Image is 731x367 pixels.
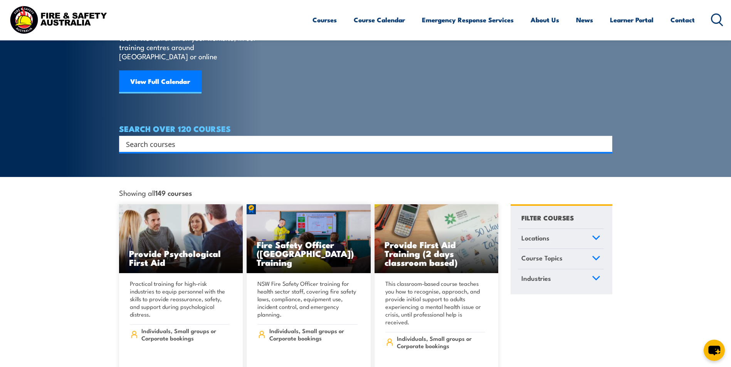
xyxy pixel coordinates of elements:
span: Showing all [119,189,192,197]
h3: Provide First Aid Training (2 days classroom based) [385,240,489,267]
p: This classroom-based course teaches you how to recognise, approach, and provide initial support t... [385,280,486,326]
a: Emergency Response Services [422,10,514,30]
a: View Full Calendar [119,70,202,93]
button: chat-button [704,340,725,361]
a: About Us [531,10,559,30]
input: Search input [126,138,595,150]
span: Individuals, Small groups or Corporate bookings [397,335,485,349]
h4: FILTER COURSES [521,212,574,223]
img: Fire Safety Advisor [247,204,371,274]
img: Mental Health First Aid Training Course from Fire & Safety Australia [119,204,243,274]
p: Practical training for high-risk industries to equip personnel with the skills to provide reassur... [130,280,230,318]
form: Search form [128,138,597,149]
p: NSW Fire Safety Officer training for health sector staff, covering fire safety laws, compliance, ... [257,280,358,318]
span: Course Topics [521,253,563,263]
span: Industries [521,273,551,284]
h3: Provide Psychological First Aid [129,249,233,267]
a: Courses [313,10,337,30]
a: Industries [518,269,604,289]
strong: 149 courses [155,187,192,198]
p: Find a course thats right for you and your team. We can train on your worksite, in our training c... [119,24,260,61]
a: Provide First Aid Training (2 days classroom based) [375,204,499,274]
span: Individuals, Small groups or Corporate bookings [141,327,230,342]
button: Search magnifier button [599,138,610,149]
a: Course Calendar [354,10,405,30]
a: Course Topics [518,249,604,269]
a: Provide Psychological First Aid [119,204,243,274]
img: Mental Health First Aid Training (Standard) – Classroom [375,204,499,274]
span: Individuals, Small groups or Corporate bookings [269,327,358,342]
a: Contact [671,10,695,30]
a: Learner Portal [610,10,654,30]
a: Fire Safety Officer ([GEOGRAPHIC_DATA]) Training [247,204,371,274]
h3: Fire Safety Officer ([GEOGRAPHIC_DATA]) Training [257,240,361,267]
a: Locations [518,229,604,249]
a: News [576,10,593,30]
span: Locations [521,233,550,243]
h4: SEARCH OVER 120 COURSES [119,124,612,133]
